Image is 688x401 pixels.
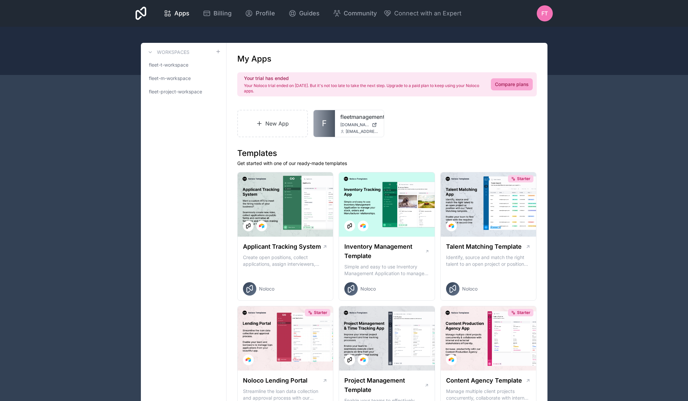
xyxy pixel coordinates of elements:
[346,129,378,134] span: [EMAIL_ADDRESS][DOMAIN_NAME]
[146,86,221,98] a: fleet-project-workspace
[517,310,530,315] span: Starter
[283,6,325,21] a: Guides
[243,254,328,267] p: Create open positions, collect applications, assign interviewers, centralise candidate feedback a...
[146,72,221,84] a: fleet-m-workspace
[157,49,189,56] h3: Workspaces
[244,75,483,82] h2: Your trial has ended
[517,176,530,181] span: Starter
[322,118,327,129] span: F
[314,310,327,315] span: Starter
[197,6,237,21] a: Billing
[246,357,251,363] img: Airtable Logo
[344,9,377,18] span: Community
[383,9,461,18] button: Connect with an Expert
[149,88,202,95] span: fleet-project-workspace
[340,122,378,128] a: [DOMAIN_NAME]
[174,9,189,18] span: Apps
[449,223,454,229] img: Airtable Logo
[243,242,321,251] h1: Applicant Tracking System
[259,286,274,292] span: Noloco
[446,254,531,267] p: Identify, source and match the right talent to an open project or position with our Talent Matchi...
[340,122,369,128] span: [DOMAIN_NAME]
[299,9,320,18] span: Guides
[344,242,425,261] h1: Inventory Management Template
[462,286,478,292] span: Noloco
[340,113,378,121] a: fleetmanagementapp
[244,83,483,94] p: Your Noloco trial ended on [DATE]. But it's not too late to take the next step. Upgrade to a paid...
[449,357,454,363] img: Airtable Logo
[149,75,191,82] span: fleet-m-workspace
[344,263,429,277] p: Simple and easy to use Inventory Management Application to manage your stock, orders and Manufact...
[328,6,382,21] a: Community
[314,110,335,137] a: F
[243,376,308,385] h1: Noloco Lending Portal
[256,9,275,18] span: Profile
[237,110,308,137] a: New App
[237,160,537,167] p: Get started with one of our ready-made templates
[360,357,366,363] img: Airtable Logo
[259,223,264,229] img: Airtable Logo
[158,6,195,21] a: Apps
[360,223,366,229] img: Airtable Logo
[240,6,280,21] a: Profile
[491,78,533,90] a: Compare plans
[149,62,188,68] span: fleet-t-workspace
[446,376,522,385] h1: Content Agency Template
[446,242,522,251] h1: Talent Matching Template
[344,376,424,395] h1: Project Management Template
[394,9,461,18] span: Connect with an Expert
[360,286,376,292] span: Noloco
[237,148,537,159] h1: Templates
[146,59,221,71] a: fleet-t-workspace
[237,54,271,64] h1: My Apps
[213,9,232,18] span: Billing
[146,48,189,56] a: Workspaces
[541,9,548,17] span: FT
